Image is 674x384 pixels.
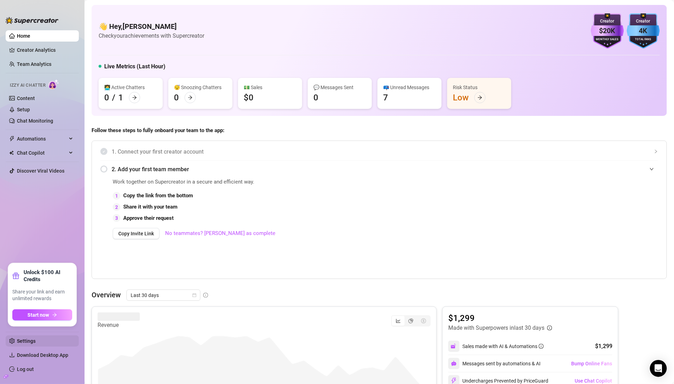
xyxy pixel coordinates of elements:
span: collapsed [654,149,658,154]
div: Monthly Sales [591,37,624,42]
strong: Share it with your team [123,204,177,210]
h5: Live Metrics (Last Hour) [104,62,166,71]
span: info-circle [539,344,544,349]
span: thunderbolt [9,136,15,142]
div: 7 [383,92,388,103]
div: 4K [627,25,660,36]
span: arrow-right [188,95,193,100]
a: Log out [17,366,34,372]
span: Izzy AI Chatter [10,82,45,89]
div: 0 [313,92,318,103]
span: 1. Connect your first creator account [112,147,658,156]
span: Chat Copilot [17,147,67,159]
span: Copy Invite Link [118,231,154,236]
span: info-circle [203,293,208,298]
strong: Unlock $100 AI Credits [24,269,72,283]
span: calendar [192,293,196,297]
div: 1 [118,92,123,103]
div: Messages sent by automations & AI [448,358,541,369]
img: blue-badge-DgoSNQY1.svg [627,13,660,49]
div: 2. Add your first team member [100,161,658,178]
button: Bump Online Fans [571,358,612,369]
a: Discover Viral Videos [17,168,64,174]
span: arrow-right [132,95,137,100]
button: Copy Invite Link [113,228,160,239]
a: Team Analytics [17,61,51,67]
span: Automations [17,133,67,144]
span: Use Chat Copilot [575,378,612,384]
a: No teammates? [PERSON_NAME] as complete [165,229,275,238]
div: 💵 Sales [244,83,297,91]
div: 0 [104,92,109,103]
span: build [4,374,8,379]
img: purple-badge-B9DA21FR.svg [591,13,624,49]
img: Chat Copilot [9,150,14,155]
div: Creator [627,18,660,25]
span: download [9,352,15,358]
div: Open Intercom Messenger [650,360,667,377]
a: Setup [17,107,30,112]
div: 1. Connect your first creator account [100,143,658,160]
strong: Follow these steps to fully onboard your team to the app: [92,127,224,134]
span: Share your link and earn unlimited rewards [12,289,72,302]
button: Start nowarrow-right [12,309,72,321]
div: Risk Status [453,83,506,91]
a: Content [17,95,35,101]
div: Total Fans [627,37,660,42]
img: svg%3e [451,361,457,366]
span: Download Desktop App [17,352,68,358]
div: 3 [113,214,120,222]
div: 2 [113,203,120,211]
span: Start now [28,312,49,318]
span: Work together on Supercreator in a secure and efficient way. [113,178,500,186]
span: arrow-right [478,95,482,100]
a: Settings [17,338,36,344]
span: Last 30 days [131,290,196,301]
h4: 👋 Hey, [PERSON_NAME] [99,21,204,31]
div: Creator [591,18,624,25]
article: Revenue [98,321,140,329]
span: gift [12,272,19,279]
span: info-circle [547,326,552,330]
div: $0 [244,92,254,103]
div: $20K [591,25,624,36]
strong: Copy the link from the bottom [123,192,193,199]
article: Made with Superpowers in last 30 days [448,324,544,332]
strong: Approve their request [123,215,174,221]
article: Overview [92,290,121,300]
img: svg%3e [451,343,457,349]
img: svg%3e [451,378,457,384]
div: $1,299 [595,342,612,351]
img: AI Chatter [48,79,59,89]
article: $1,299 [448,312,552,324]
a: Chat Monitoring [17,118,53,124]
span: Bump Online Fans [571,361,612,366]
span: 2. Add your first team member [112,165,658,174]
iframe: Adding Team Members [517,178,658,268]
div: segmented control [391,315,431,327]
div: 📪 Unread Messages [383,83,436,91]
article: Check your achievements with Supercreator [99,31,204,40]
div: 1 [113,192,120,200]
div: 0 [174,92,179,103]
div: 👩‍💻 Active Chatters [104,83,157,91]
span: expanded [650,167,654,171]
span: pie-chart [408,318,413,323]
div: 💬 Messages Sent [313,83,366,91]
div: 😴 Snoozing Chatters [174,83,227,91]
a: Creator Analytics [17,44,73,56]
a: Home [17,33,30,39]
span: arrow-right [52,312,57,317]
span: line-chart [396,318,401,323]
img: logo-BBDzfeDw.svg [6,17,58,24]
div: Sales made with AI & Automations [462,342,544,350]
span: dollar-circle [421,318,426,323]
